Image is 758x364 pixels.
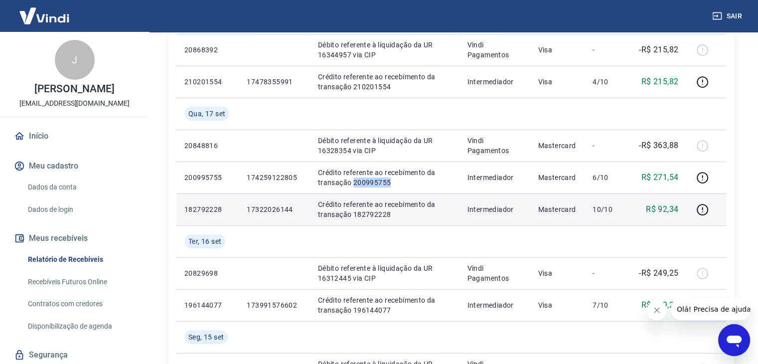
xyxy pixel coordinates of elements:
p: Mastercard [538,141,577,151]
p: Intermediador [467,173,522,182]
p: 7/10 [593,300,622,310]
p: 173991576602 [247,300,302,310]
p: Débito referente à liquidação da UR 16344957 via CIP [318,40,452,60]
span: Seg, 15 set [188,332,224,342]
p: 20848816 [184,141,231,151]
p: Visa [538,45,577,55]
p: - [593,268,622,278]
span: Ter, 16 set [188,236,221,246]
a: Relatório de Recebíveis [24,249,137,270]
p: Crédito referente ao recebimento da transação 200995755 [318,168,452,187]
p: Débito referente à liquidação da UR 16312445 via CIP [318,263,452,283]
p: R$ 271,54 [641,172,679,183]
p: 210201554 [184,77,231,87]
p: - [593,141,622,151]
p: R$ 92,34 [646,203,678,215]
span: Olá! Precisa de ajuda? [6,7,84,15]
p: -R$ 215,82 [639,44,678,56]
p: R$ 215,82 [641,76,679,88]
p: 174259122805 [247,173,302,182]
a: Dados de login [24,199,137,220]
p: -R$ 363,88 [639,140,678,152]
p: -R$ 249,25 [639,267,678,279]
p: 20868392 [184,45,231,55]
iframe: Fechar mensagem [647,300,667,320]
p: Mastercard [538,204,577,214]
p: Visa [538,77,577,87]
p: Intermediador [467,204,522,214]
p: 4/10 [593,77,622,87]
button: Meu cadastro [12,155,137,177]
div: J [55,40,95,80]
p: Visa [538,300,577,310]
p: 17478355991 [247,77,302,87]
p: 196144077 [184,300,231,310]
p: 17322026144 [247,204,302,214]
p: 10/10 [593,204,622,214]
a: Dados da conta [24,177,137,197]
a: Recebíveis Futuros Online [24,272,137,292]
p: Crédito referente ao recebimento da transação 182792228 [318,199,452,219]
p: Visa [538,268,577,278]
p: Vindi Pagamentos [467,263,522,283]
p: Vindi Pagamentos [467,40,522,60]
p: Intermediador [467,300,522,310]
span: Qua, 17 set [188,109,225,119]
a: Disponibilização de agenda [24,316,137,337]
p: 200995755 [184,173,231,182]
button: Meus recebíveis [12,227,137,249]
p: 20829698 [184,268,231,278]
p: R$ 249,25 [641,299,679,311]
p: Intermediador [467,77,522,87]
p: Crédito referente ao recebimento da transação 210201554 [318,72,452,92]
a: Contratos com credores [24,294,137,314]
p: Crédito referente ao recebimento da transação 196144077 [318,295,452,315]
p: Débito referente à liquidação da UR 16328354 via CIP [318,136,452,156]
p: [EMAIL_ADDRESS][DOMAIN_NAME] [19,98,130,109]
p: Vindi Pagamentos [467,136,522,156]
button: Sair [710,7,746,25]
p: Mastercard [538,173,577,182]
iframe: Botão para abrir a janela de mensagens [718,324,750,356]
img: Vindi [12,0,77,31]
iframe: Mensagem da empresa [671,298,750,320]
p: 182792228 [184,204,231,214]
p: - [593,45,622,55]
p: [PERSON_NAME] [34,84,114,94]
a: Início [12,125,137,147]
p: 6/10 [593,173,622,182]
